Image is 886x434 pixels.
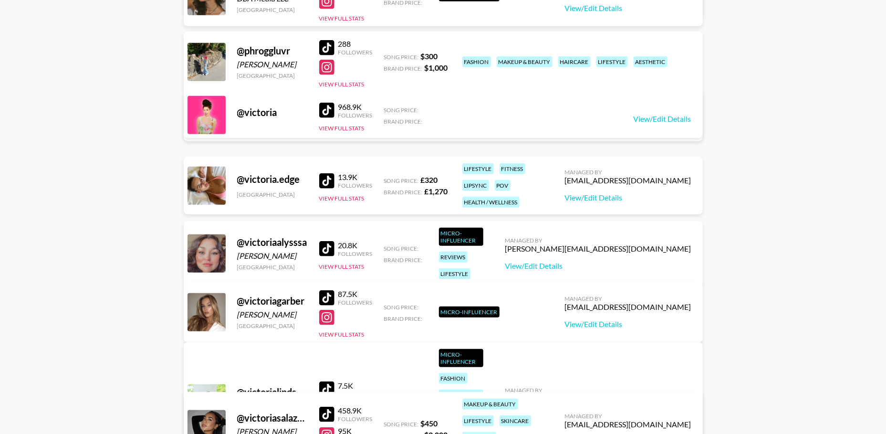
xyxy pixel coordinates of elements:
[439,390,483,408] div: makeup & beauty
[237,412,308,424] div: @ victoriasalazarf
[384,315,423,322] span: Brand Price:
[505,387,691,394] div: Managed By
[565,319,691,329] a: View/Edit Details
[596,56,628,67] div: lifestyle
[462,197,520,208] div: health / wellness
[495,180,511,191] div: pov
[558,56,591,67] div: haircare
[384,245,419,252] span: Song Price:
[439,268,470,279] div: lifestyle
[425,187,448,196] strong: £ 1,270
[505,237,691,244] div: Managed By
[237,251,308,261] div: [PERSON_NAME]
[237,6,308,13] div: [GEOGRAPHIC_DATA]
[384,189,423,196] span: Brand Price:
[384,53,419,61] span: Song Price:
[319,81,365,88] button: View Full Stats
[338,241,373,250] div: 20.8K
[439,228,483,246] div: Micro-Influencer
[500,163,525,174] div: fitness
[425,63,448,72] strong: $ 1,000
[338,391,373,398] div: Followers
[237,72,308,79] div: [GEOGRAPHIC_DATA]
[237,173,308,185] div: @ victoria.edge
[319,15,365,22] button: View Full Stats
[439,307,500,318] div: Micro-Influencer
[462,399,518,410] div: makeup & beauty
[237,191,308,198] div: [GEOGRAPHIC_DATA]
[462,163,494,174] div: lifestyle
[565,3,691,13] a: View/Edit Details
[338,299,373,306] div: Followers
[319,125,365,132] button: View Full Stats
[338,381,373,391] div: 7.5K
[338,415,373,423] div: Followers
[462,180,489,191] div: lipsync
[237,295,308,307] div: @ victoriagarber
[505,244,691,254] div: [PERSON_NAME][EMAIL_ADDRESS][DOMAIN_NAME]
[338,172,373,182] div: 13.9K
[237,322,308,329] div: [GEOGRAPHIC_DATA]
[338,49,373,56] div: Followers
[384,256,423,264] span: Brand Price:
[237,310,308,319] div: [PERSON_NAME]
[384,177,419,184] span: Song Price:
[338,289,373,299] div: 87.5K
[338,112,373,119] div: Followers
[421,419,438,428] strong: $ 450
[505,261,691,271] a: View/Edit Details
[500,415,531,426] div: skincare
[634,56,667,67] div: aesthetic
[319,331,365,338] button: View Full Stats
[439,252,468,263] div: reviews
[338,182,373,189] div: Followers
[237,106,308,118] div: @ victoria
[462,56,491,67] div: fashion
[565,193,691,202] a: View/Edit Details
[384,304,419,311] span: Song Price:
[565,420,691,429] div: [EMAIL_ADDRESS][DOMAIN_NAME]
[462,415,494,426] div: lifestyle
[634,114,691,124] a: View/Edit Details
[338,406,373,415] div: 458.9K
[421,52,438,61] strong: $ 300
[319,263,365,270] button: View Full Stats
[237,386,308,398] div: @ victorialindseyv
[565,295,691,302] div: Managed By
[497,56,552,67] div: makeup & beauty
[384,106,419,114] span: Song Price:
[338,102,373,112] div: 968.9K
[565,302,691,312] div: [EMAIL_ADDRESS][DOMAIN_NAME]
[319,195,365,202] button: View Full Stats
[439,373,468,384] div: fashion
[237,60,308,69] div: [PERSON_NAME]
[421,175,438,184] strong: £ 320
[338,250,373,257] div: Followers
[384,65,423,72] span: Brand Price:
[237,236,308,248] div: @ victoriaalysssa
[565,413,691,420] div: Managed By
[565,169,691,176] div: Managed By
[384,118,423,125] span: Brand Price:
[439,349,483,367] div: Micro-Influencer
[384,421,419,428] span: Song Price:
[565,176,691,185] div: [EMAIL_ADDRESS][DOMAIN_NAME]
[237,264,308,271] div: [GEOGRAPHIC_DATA]
[338,39,373,49] div: 288
[237,45,308,57] div: @ phroggluvr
